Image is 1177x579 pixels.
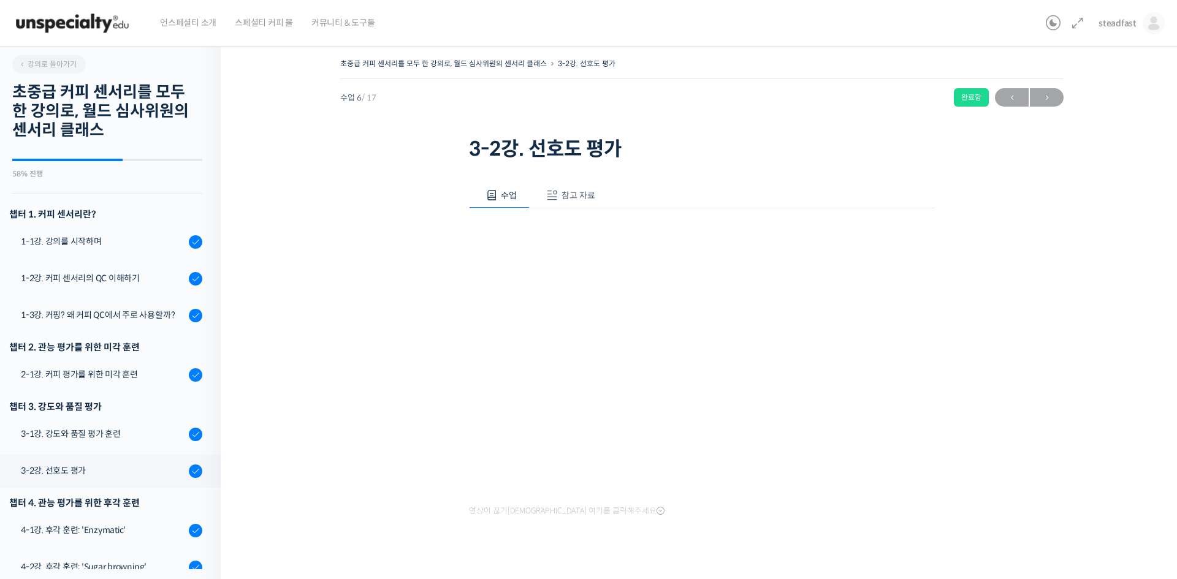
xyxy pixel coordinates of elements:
[954,88,989,107] div: 완료함
[21,368,185,381] div: 2-1강. 커피 평가를 위한 미각 훈련
[21,427,185,441] div: 3-1강. 강도와 품질 평가 훈련
[9,339,202,355] div: 챕터 2. 관능 평가를 위한 미각 훈련
[21,560,185,573] div: 4-2강. 후각 훈련: 'Sugar browning'
[12,55,86,74] a: 강의로 돌아가기
[9,398,202,415] div: 챕터 3. 강도와 품질 평가
[9,206,202,222] h3: 챕터 1. 커피 센서리란?
[21,271,185,285] div: 1-2강. 커피 센서리의 QC 이해하기
[562,190,595,201] span: 참고 자료
[1030,88,1064,107] a: 다음→
[21,523,185,537] div: 4-1강. 후각 훈련: 'Enzymatic'
[1030,89,1064,106] span: →
[12,170,202,178] div: 58% 진행
[469,137,935,161] h1: 3-2강. 선호도 평가
[469,506,665,516] span: 영상이 끊기[DEMOGRAPHIC_DATA] 여기를 클릭해주세요
[558,59,615,68] a: 3-2강. 선호도 평가
[21,308,185,322] div: 1-3강. 커핑? 왜 커피 QC에서 주로 사용할까?
[995,88,1029,107] a: ←이전
[1099,18,1137,29] span: steadfast
[9,494,202,511] div: 챕터 4. 관능 평가를 위한 후각 훈련
[21,235,185,248] div: 1-1강. 강의를 시작하며
[12,83,202,140] h2: 초중급 커피 센서리를 모두 한 강의로, 월드 심사위원의 센서리 클래스
[21,464,185,477] div: 3-2강. 선호도 평가
[340,94,376,102] span: 수업 6
[362,93,376,103] span: / 17
[18,59,77,69] span: 강의로 돌아가기
[340,59,547,68] a: 초중급 커피 센서리를 모두 한 강의로, 월드 심사위원의 센서리 클래스
[501,190,517,201] span: 수업
[995,89,1029,106] span: ←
